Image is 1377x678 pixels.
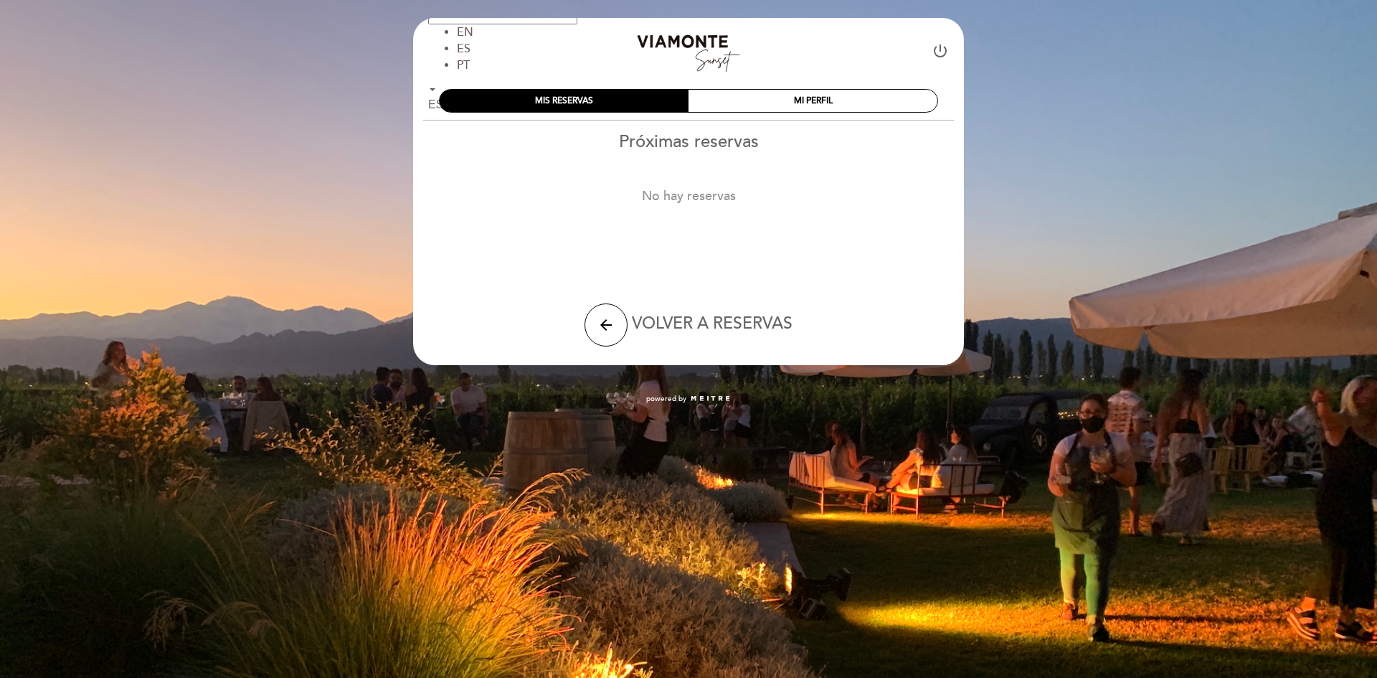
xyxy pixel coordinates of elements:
[688,90,937,112] div: MI PERFIL
[457,58,470,72] span: PT
[457,42,470,56] span: ES
[457,25,473,39] span: EN
[585,303,628,347] button: arrow_back
[597,316,615,334] i: arrow_back
[632,314,792,334] span: VOLVER A RESERVAS
[932,42,949,65] button: power_settings_new
[599,34,778,73] a: Bodega [PERSON_NAME] Sunset
[440,90,688,112] div: MIS RESERVAS
[690,395,731,402] img: MEITRE
[932,42,949,60] i: power_settings_new
[646,394,686,404] span: powered by
[412,188,965,204] div: No hay reservas
[646,394,731,404] a: powered by
[412,131,965,152] h2: Próximas reservas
